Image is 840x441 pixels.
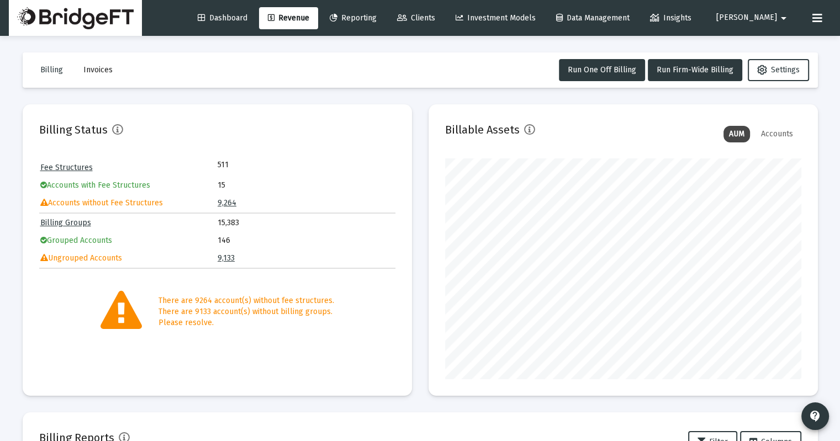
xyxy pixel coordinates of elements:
[189,7,256,29] a: Dashboard
[159,317,334,328] div: Please resolve.
[198,13,247,23] span: Dashboard
[397,13,435,23] span: Clients
[39,121,108,139] h2: Billing Status
[218,253,235,263] a: 9,133
[703,7,804,29] button: [PERSON_NAME]
[568,65,636,75] span: Run One Off Billing
[218,177,394,194] td: 15
[641,7,700,29] a: Insights
[83,65,113,75] span: Invoices
[40,177,217,194] td: Accounts with Fee Structures
[757,65,800,75] span: Settings
[31,59,72,81] button: Billing
[218,232,394,249] td: 146
[159,306,334,317] div: There are 9133 account(s) without billing groups.
[40,195,217,211] td: Accounts without Fee Structures
[40,163,93,172] a: Fee Structures
[40,218,91,227] a: Billing Groups
[218,160,306,171] td: 511
[445,121,520,139] h2: Billable Assets
[321,7,385,29] a: Reporting
[648,59,742,81] button: Run Firm-Wide Billing
[559,59,645,81] button: Run One Off Billing
[40,250,217,267] td: Ungrouped Accounts
[388,7,444,29] a: Clients
[40,65,63,75] span: Billing
[556,13,630,23] span: Data Management
[218,198,236,208] a: 9,264
[259,7,318,29] a: Revenue
[547,7,638,29] a: Data Management
[75,59,121,81] button: Invoices
[756,126,799,142] div: Accounts
[17,7,134,29] img: Dashboard
[330,13,377,23] span: Reporting
[723,126,750,142] div: AUM
[748,59,809,81] button: Settings
[447,7,545,29] a: Investment Models
[809,410,822,423] mat-icon: contact_support
[159,295,334,306] div: There are 9264 account(s) without fee structures.
[777,7,790,29] mat-icon: arrow_drop_down
[40,232,217,249] td: Grouped Accounts
[716,13,777,23] span: [PERSON_NAME]
[650,13,691,23] span: Insights
[657,65,733,75] span: Run Firm-Wide Billing
[268,13,309,23] span: Revenue
[218,215,394,231] td: 15,383
[456,13,536,23] span: Investment Models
